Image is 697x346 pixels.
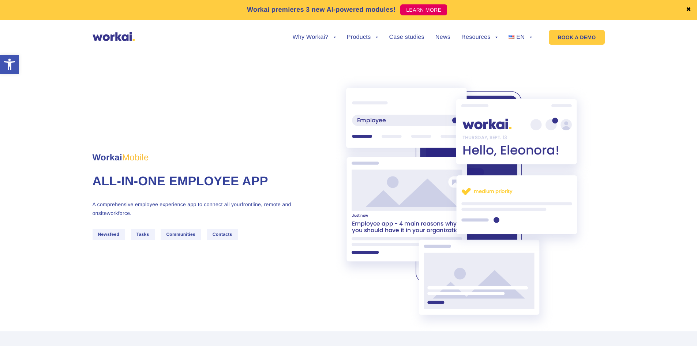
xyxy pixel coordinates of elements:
span: Workai [93,145,149,162]
span: All-in-one Employee App [93,174,268,188]
span: Communities [161,229,201,240]
span: EN [516,34,525,40]
a: Products [347,34,378,40]
a: LEARN MORE [400,4,447,15]
a: Why Workai? [292,34,336,40]
span: workforce. [107,210,132,216]
em: Mobile [122,153,149,163]
p: Workai premieres 3 new AI-powered modules! [247,5,396,15]
a: News [435,34,450,40]
span: Newsfeed [93,229,125,240]
span: Tasks [131,229,155,240]
a: BOOK A DEMO [549,30,604,45]
span: A comprehensive employee experience app to connect all your [93,201,242,207]
a: ✖ [686,7,691,13]
span: Contacts [207,229,238,240]
a: Resources [461,34,498,40]
span: frontline, remote and onsite [93,201,291,216]
a: Case studies [389,34,424,40]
